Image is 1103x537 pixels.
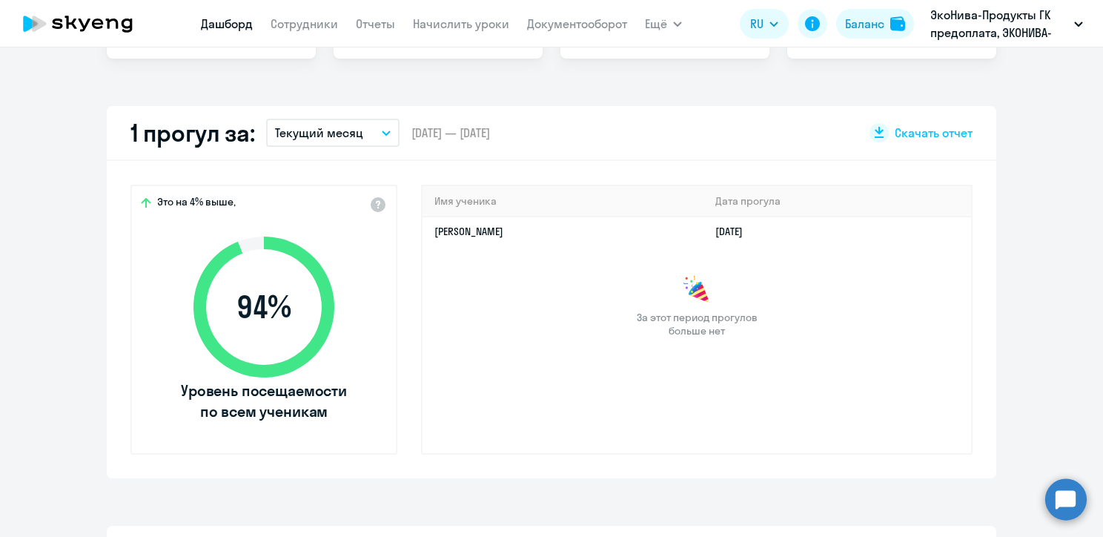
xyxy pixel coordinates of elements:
[527,16,627,31] a: Документооборот
[682,275,712,305] img: congrats
[179,289,349,325] span: 94 %
[434,225,503,238] a: [PERSON_NAME]
[271,16,338,31] a: Сотрудники
[266,119,400,147] button: Текущий месяц
[423,186,703,217] th: Имя ученика
[645,9,682,39] button: Ещё
[356,16,395,31] a: Отчеты
[130,118,254,148] h2: 1 прогул за:
[836,9,914,39] button: Балансbalance
[411,125,490,141] span: [DATE] — [DATE]
[890,16,905,31] img: balance
[845,15,884,33] div: Баланс
[703,186,971,217] th: Дата прогула
[715,225,755,238] a: [DATE]
[635,311,759,337] span: За этот период прогулов больше нет
[740,9,789,39] button: RU
[413,16,509,31] a: Начислить уроки
[275,124,363,142] p: Текущий месяц
[923,6,1090,42] button: ЭкоНива-Продукты ГК предоплата, ЭКОНИВА-ПРОДУКТЫ ПИТАНИЯ, ООО
[157,195,236,213] span: Это на 4% выше,
[895,125,973,141] span: Скачать отчет
[179,380,349,422] span: Уровень посещаемости по всем ученикам
[201,16,253,31] a: Дашборд
[750,15,764,33] span: RU
[930,6,1068,42] p: ЭкоНива-Продукты ГК предоплата, ЭКОНИВА-ПРОДУКТЫ ПИТАНИЯ, ООО
[645,15,667,33] span: Ещё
